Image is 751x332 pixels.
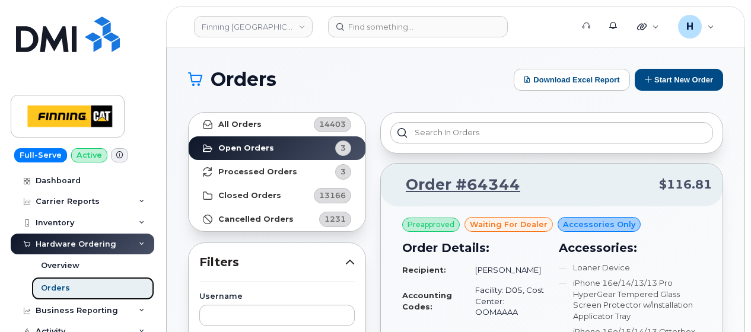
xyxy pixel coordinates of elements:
[324,213,346,225] span: 1231
[199,254,345,271] span: Filters
[659,176,712,193] span: $116.81
[189,207,365,231] a: Cancelled Orders1231
[402,239,545,257] h3: Order Details:
[189,136,365,160] a: Open Orders3
[408,219,454,230] span: Preapproved
[218,215,294,224] strong: Cancelled Orders
[464,280,545,323] td: Facility: D05, Cost Center: OOMAAAA
[470,219,548,230] span: waiting for dealer
[559,239,701,257] h3: Accessories:
[199,293,355,301] label: Username
[211,71,276,88] span: Orders
[402,265,446,274] strong: Recipient:
[319,119,346,130] span: 14403
[514,69,630,91] button: Download Excel Report
[390,122,713,143] input: Search in orders
[189,184,365,207] a: Closed Orders13166
[563,219,635,230] span: Accessories Only
[559,262,701,273] li: Loaner Device
[559,277,701,321] li: iPhone 16e/14/13/13 Pro HyperGear Tempered Glass Screen Protector w/Installation Applicator Tray
[392,174,520,196] a: Order #64344
[402,290,452,311] strong: Accounting Codes:
[218,167,297,177] strong: Processed Orders
[341,142,346,154] span: 3
[464,260,545,280] td: [PERSON_NAME]
[189,160,365,184] a: Processed Orders3
[189,113,365,136] a: All Orders14403
[218,191,281,200] strong: Closed Orders
[635,69,723,91] button: Start New Order
[218,120,262,129] strong: All Orders
[218,143,274,153] strong: Open Orders
[341,166,346,177] span: 3
[319,190,346,201] span: 13166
